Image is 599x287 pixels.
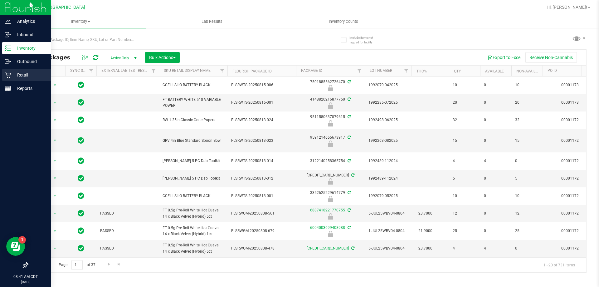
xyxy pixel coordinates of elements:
span: RW 1.25in Classic Cone Papers [163,117,224,123]
span: 20 [453,100,476,106]
span: Sync from Compliance System [347,80,351,84]
span: 10 [453,193,476,199]
span: In Sync [78,174,84,183]
span: FT 0.5g Pre-Roll White Hot Guava 14 x Black Velvet (Hybrid) 5ct [163,207,224,219]
span: PASSED [100,245,155,251]
a: THC% [416,69,427,73]
span: In Sync [78,191,84,200]
span: 21.9000 [415,226,436,235]
span: 4 [484,158,508,164]
inline-svg: Analytics [5,18,11,24]
p: Inventory [11,44,48,52]
span: Sync from Compliance System [347,135,351,140]
span: 5-JUL25WBV04-0804 [368,210,408,216]
p: Retail [11,71,48,79]
p: [DATE] [3,280,48,284]
div: 7501885562726470 [295,79,366,91]
span: 0 [484,138,508,144]
span: select [51,156,59,165]
span: 23.7000 [415,209,436,218]
span: FLSRWGM-20250808-561 [231,210,292,216]
span: 4 [484,245,508,251]
span: Sync from Compliance System [350,246,354,250]
span: Page of 37 [53,260,100,270]
a: External Lab Test Result [101,68,150,73]
span: select [51,116,59,125]
a: 6887418221770755 [310,208,345,212]
span: 32 [515,117,539,123]
a: 00001172 [561,194,579,198]
span: select [51,244,59,253]
a: 00001173 [561,100,579,105]
span: Sync from Compliance System [347,225,351,230]
span: All Packages [32,54,76,61]
span: FLSRWGM-20250808-679 [231,228,292,234]
a: 00001172 [561,246,579,250]
span: 4 [453,158,476,164]
a: 00001172 [561,138,579,143]
a: Filter [217,66,227,76]
a: Filter [401,66,412,76]
span: select [51,191,59,200]
div: Newly Received [295,85,366,91]
span: In Sync [78,98,84,107]
div: [CREDIT_CARD_NUMBER] [295,172,366,185]
a: 6004003699408988 [310,225,345,230]
p: Inbound [11,31,48,38]
a: Qty [454,69,461,73]
span: 1992285-072025 [368,100,408,106]
span: CCELL SILO BATTERY BLACK [163,82,224,88]
div: Newly Received [295,141,366,147]
span: 25 [453,228,476,234]
a: Go to the next page [105,260,114,269]
div: 3352625229614779 [295,190,366,202]
span: Sync from Compliance System [347,159,351,163]
button: Export to Excel [484,52,525,63]
span: 0 [484,82,508,88]
span: Sync from Compliance System [347,191,351,195]
a: 00001173 [561,83,579,87]
a: Sync Status [70,68,94,73]
span: Bulk Actions [149,55,176,60]
div: Newly Received [295,102,366,109]
span: 25 [515,228,539,234]
span: Inventory [15,19,146,24]
div: Newly Received [295,231,366,237]
span: In Sync [78,136,84,145]
span: 32 [453,117,476,123]
span: FT BATTERY WHITE 510 VARIABLE POWER [163,97,224,109]
span: FLSRWTS-20250815-001 [231,100,292,106]
span: FLSRWTS-20250813-012 [231,176,292,181]
span: In Sync [78,244,84,253]
span: In Sync [78,226,84,235]
span: select [51,209,59,218]
div: 9591214655673917 [295,135,366,147]
span: 1992489-112024 [368,158,408,164]
span: 1992079-042025 [368,82,408,88]
span: FT 0.5g Pre-Roll White Hot Guava 14 x Black Velvet (Hybrid) 5ct [163,242,224,254]
div: Newly Received [295,213,366,220]
inline-svg: Reports [5,85,11,92]
span: select [51,174,59,183]
div: 3122140258365754 [295,158,366,164]
span: Inventory Counts [320,19,367,24]
button: Receive Non-Cannabis [525,52,577,63]
a: 00001172 [561,229,579,233]
span: Lab Results [193,19,231,24]
input: Search Package ID, Item Name, SKU, Lot or Part Number... [27,35,282,44]
a: 00001172 [561,118,579,122]
span: 1992263-082025 [368,138,408,144]
span: FLSRWTS-20250815-006 [231,82,292,88]
div: 9511580637079615 [295,114,366,126]
span: FLSRWGM-20250808-478 [231,245,292,251]
span: 15 [453,138,476,144]
a: Available [485,69,504,73]
a: Lot Number [370,68,392,73]
span: 10 [515,82,539,88]
span: select [51,81,59,90]
span: Include items not tagged for facility [349,35,381,45]
span: CCELL SILO BATTERY BLACK [163,193,224,199]
iframe: Resource center unread badge [18,236,26,244]
a: Flourish Package ID [232,69,272,73]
